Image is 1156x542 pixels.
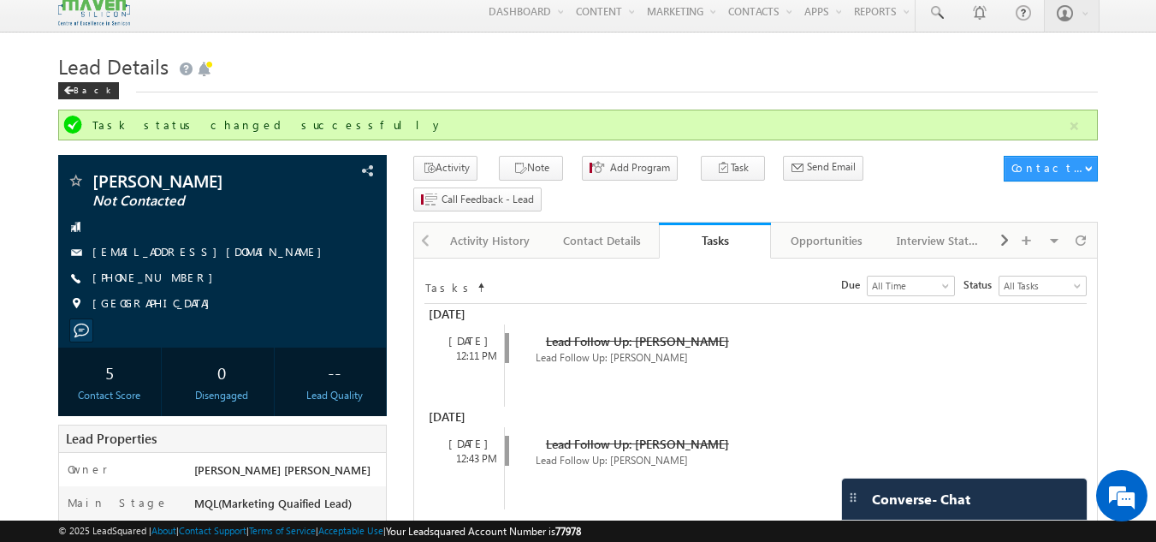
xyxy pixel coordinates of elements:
[433,436,504,451] div: [DATE]
[999,278,1082,294] span: All Tasks
[281,9,322,50] div: Minimize live chat window
[783,156,863,181] button: Send Email
[442,192,534,207] span: Call Feedback - Lead
[233,420,311,444] em: Start Chat
[560,230,643,251] div: Contact Details
[1011,160,1084,176] div: Contact Actions
[433,333,504,348] div: [DATE]
[807,159,856,175] span: Send Email
[179,525,246,536] a: Contact Support
[546,436,729,452] span: Lead Follow Up: [PERSON_NAME]
[58,81,127,96] a: Back
[424,407,502,427] div: [DATE]
[287,388,382,403] div: Lead Quality
[175,388,270,403] div: Disengaged
[433,451,504,467] div: 12:43 PM
[92,295,218,313] span: [GEOGRAPHIC_DATA]
[1004,156,1098,182] button: Contact Actions
[68,462,108,477] label: Owner
[190,495,387,519] div: MQL(Marketing Quaified Lead)
[62,388,157,403] div: Contact Score
[318,525,383,536] a: Acceptable Use
[433,348,504,364] div: 12:11 PM
[582,156,678,181] button: Add Program
[92,172,295,189] span: [PERSON_NAME]
[66,430,157,447] span: Lead Properties
[58,52,169,80] span: Lead Details
[499,156,563,181] button: Note
[249,525,316,536] a: Terms of Service
[963,277,999,293] span: Status
[413,156,477,181] button: Activity
[872,491,970,507] span: Converse - Chat
[22,158,312,406] textarea: Type your message and hit 'Enter'
[92,193,295,210] span: Not Contacted
[536,454,688,467] span: Lead Follow Up: [PERSON_NAME]
[386,525,581,538] span: Your Leadsquared Account Number is
[477,277,485,292] span: Sort Timeline
[68,495,169,510] label: Main Stage
[868,278,950,294] span: All Time
[897,230,980,251] div: Interview Status
[92,117,1068,133] div: Task status changed successfully
[58,523,581,539] span: © 2025 LeadSquared | | | | |
[785,230,868,251] div: Opportunities
[413,188,542,212] button: Call Feedback - Lead
[659,223,771,259] a: Tasks
[771,223,883,259] a: Opportunities
[151,525,176,536] a: About
[435,223,547,259] a: Activity History
[194,462,371,477] span: [PERSON_NAME] [PERSON_NAME]
[867,276,955,296] a: All Time
[555,525,581,538] span: 77978
[536,351,688,364] span: Lead Follow Up: [PERSON_NAME]
[424,304,502,325] div: [DATE]
[672,232,758,248] div: Tasks
[999,276,1087,296] a: All Tasks
[29,90,72,112] img: d_60004797649_company_0_60004797649
[610,160,670,176] span: Add Program
[424,276,476,296] td: Tasks
[62,356,157,388] div: 5
[841,277,867,293] span: Due
[58,82,119,99] div: Back
[175,356,270,388] div: 0
[92,244,330,259] a: [EMAIL_ADDRESS][DOMAIN_NAME]
[701,156,765,181] button: Task
[883,223,995,259] a: Interview Status
[547,223,659,259] a: Contact Details
[448,230,531,251] div: Activity History
[89,90,288,112] div: Chat with us now
[846,491,860,504] img: carter-drag
[546,333,729,349] span: Lead Follow Up: [PERSON_NAME]
[92,270,222,287] span: [PHONE_NUMBER]
[287,356,382,388] div: --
